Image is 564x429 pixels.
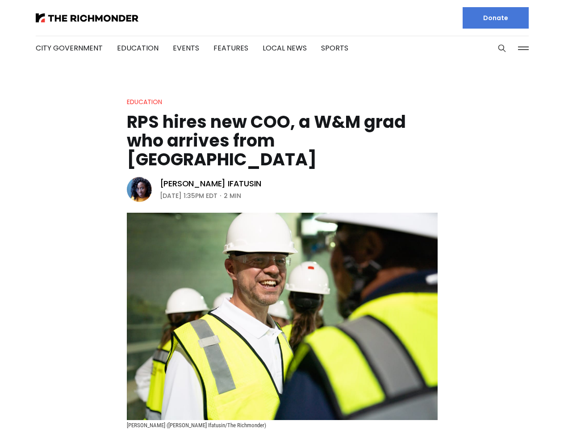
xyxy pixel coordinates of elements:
[224,190,241,201] span: 2 min
[213,43,248,53] a: Features
[127,177,152,202] img: Victoria A. Ifatusin
[36,43,103,53] a: City Government
[173,43,199,53] a: Events
[495,42,509,55] button: Search this site
[127,213,438,420] img: RPS hires new COO, a W&M grad who arrives from Indianapolis
[36,13,138,22] img: The Richmonder
[127,422,266,429] span: [PERSON_NAME] ([PERSON_NAME] Ifatusin/The Richmonder)
[117,43,159,53] a: Education
[263,43,307,53] a: Local News
[127,113,438,169] h1: RPS hires new COO, a W&M grad who arrives from [GEOGRAPHIC_DATA]
[463,7,529,29] a: Donate
[160,190,217,201] time: [DATE] 1:35PM EDT
[127,97,162,106] a: Education
[160,178,261,189] a: [PERSON_NAME] Ifatusin
[321,43,348,53] a: Sports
